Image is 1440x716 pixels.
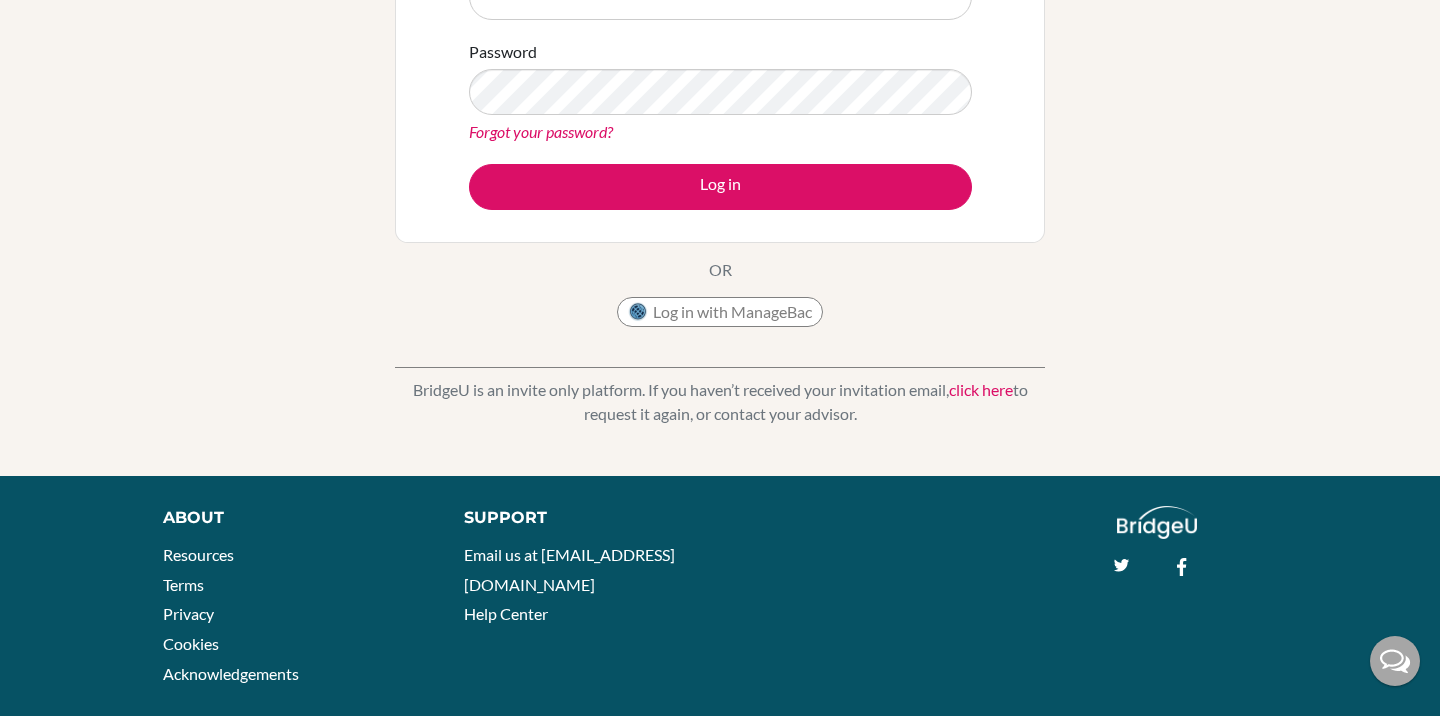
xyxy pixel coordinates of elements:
[464,506,700,530] div: Support
[469,40,537,64] label: Password
[163,575,204,594] a: Terms
[163,604,214,623] a: Privacy
[464,604,548,623] a: Help Center
[1117,506,1198,539] img: logo_white@2x-f4f0deed5e89b7ecb1c2cc34c3e3d731f90f0f143d5ea2071677605dd97b5244.png
[469,122,613,141] a: Forgot your password?
[709,258,732,282] p: OR
[46,14,87,32] span: Help
[163,545,234,564] a: Resources
[464,545,675,594] a: Email us at [EMAIL_ADDRESS][DOMAIN_NAME]
[949,380,1013,399] a: click here
[163,664,299,683] a: Acknowledgements
[163,634,219,653] a: Cookies
[163,506,419,530] div: About
[395,378,1045,426] p: BridgeU is an invite only platform. If you haven’t received your invitation email, to request it ...
[469,164,972,210] button: Log in
[617,297,823,327] button: Log in with ManageBac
